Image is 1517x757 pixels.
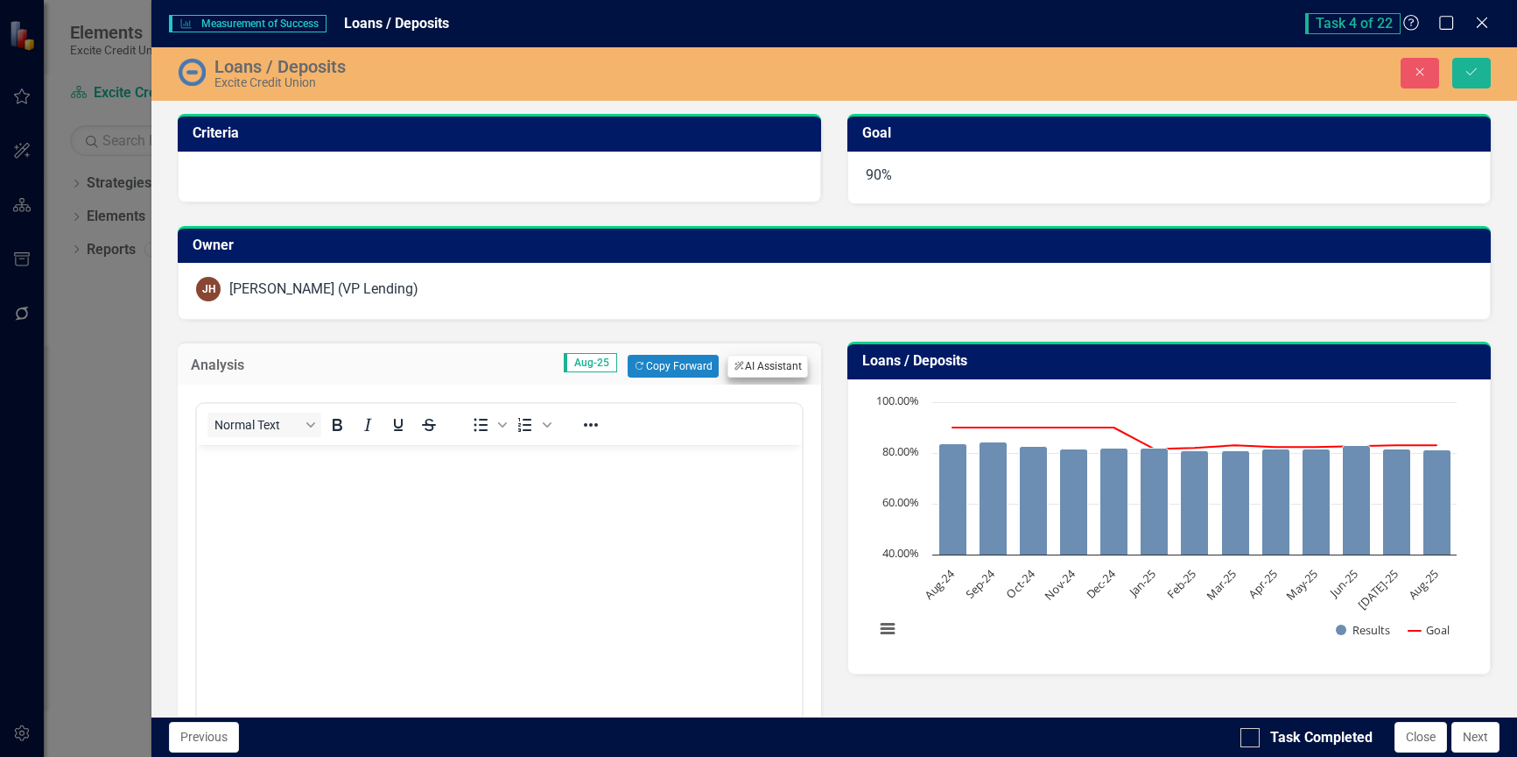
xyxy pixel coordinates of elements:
[882,545,919,561] text: 40.00%
[178,58,206,86] img: No Information
[1083,565,1120,602] text: Dec-24
[510,413,554,437] div: Numbered list
[1355,566,1401,612] text: [DATE]-25
[1003,565,1039,601] text: Oct-24
[1203,566,1240,603] text: Mar-25
[1423,450,1451,555] path: Aug-25, 81.17. Results.
[1394,722,1447,753] button: Close
[1336,622,1390,638] button: Show Results
[875,617,900,641] button: View chart menu, Chart
[1451,722,1499,753] button: Next
[169,15,326,32] span: Measurement of Success
[962,565,999,602] text: Sep-24
[1060,449,1088,555] path: Nov-24, 81.5. Results.
[466,413,509,437] div: Bullet list
[866,393,1465,656] svg: Interactive chart
[207,413,321,437] button: Block Normal Text
[1303,449,1331,555] path: May-25, 81.7. Results.
[727,355,808,378] button: AI Assistant
[1100,449,1128,555] path: Dec-24, 82. Results.
[1305,13,1401,34] span: Task 4 of 22
[1325,566,1360,601] text: Jun-25
[1163,566,1199,602] text: Feb-25
[980,442,1008,555] path: Sep-24, 84.2. Results.
[344,15,449,32] span: Loans / Deposits
[939,444,967,555] path: Aug-24, 83.7. Results.
[414,413,444,437] button: Strikethrough
[882,443,919,459] text: 80.00%
[1020,447,1048,555] path: Oct-24, 82.43. Results.
[1262,449,1290,555] path: Apr-25, 81.6. Results.
[882,494,919,510] text: 60.00%
[862,353,1482,369] h3: Loans / Deposits
[1270,728,1373,748] div: Task Completed
[191,357,301,373] h3: Analysis
[322,413,352,437] button: Bold
[862,125,1482,141] h3: Goal
[921,565,958,602] text: Aug-24
[866,393,1472,656] div: Chart. Highcharts interactive chart.
[196,277,221,301] div: JH
[169,722,239,753] button: Previous
[214,76,913,89] div: Excite Credit Union
[1245,566,1280,601] text: Apr-25
[1408,622,1450,638] button: Show Goal
[628,355,718,378] button: Copy Forward
[193,125,812,141] h3: Criteria
[197,445,802,751] iframe: Rich Text Area
[1125,566,1160,601] text: Jan-25
[1383,449,1411,555] path: Jul-25, 81.7. Results.
[1181,451,1209,555] path: Feb-25, 80.8. Results.
[214,57,913,76] div: Loans / Deposits
[1141,449,1169,555] path: Jan-25, 81.86. Results.
[866,166,1472,186] p: 90%
[193,237,1482,253] h3: Owner
[576,413,606,437] button: Reveal or hide additional toolbar items
[1222,451,1250,555] path: Mar-25, 80.8. Results.
[353,413,383,437] button: Italic
[214,418,300,432] span: Normal Text
[1042,565,1079,603] text: Nov-24
[939,442,1451,555] g: Results, series 1 of 2. Bar series with 13 bars.
[876,393,919,408] text: 100.00%
[1282,566,1320,604] text: May-25
[383,413,413,437] button: Underline
[564,353,617,372] span: Aug-25
[229,279,418,300] div: [PERSON_NAME] (VP Lending)
[1343,446,1371,555] path: Jun-25, 82.91. Results.
[1405,566,1442,603] text: Aug-25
